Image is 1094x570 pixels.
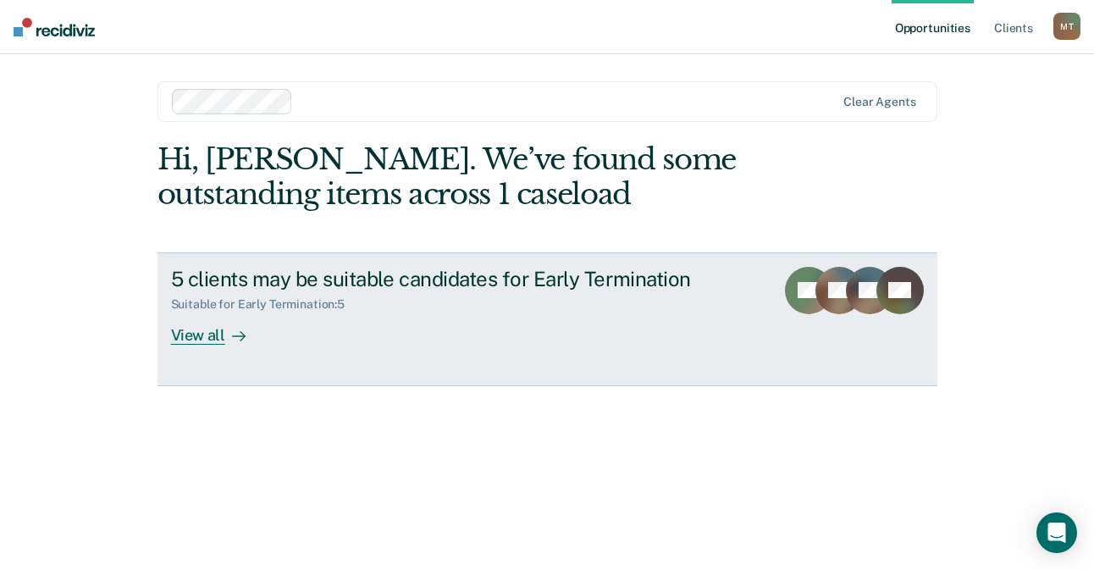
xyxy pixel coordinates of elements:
a: 5 clients may be suitable candidates for Early TerminationSuitable for Early Termination:5View all [157,252,937,386]
img: Recidiviz [14,18,95,36]
div: Open Intercom Messenger [1036,512,1077,553]
div: 5 clients may be suitable candidates for Early Termination [171,267,761,291]
div: Suitable for Early Termination : 5 [171,297,359,312]
div: Hi, [PERSON_NAME]. We’ve found some outstanding items across 1 caseload [157,142,782,212]
div: M T [1053,13,1080,40]
div: Clear agents [843,95,915,109]
div: View all [171,312,266,345]
button: MT [1053,13,1080,40]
